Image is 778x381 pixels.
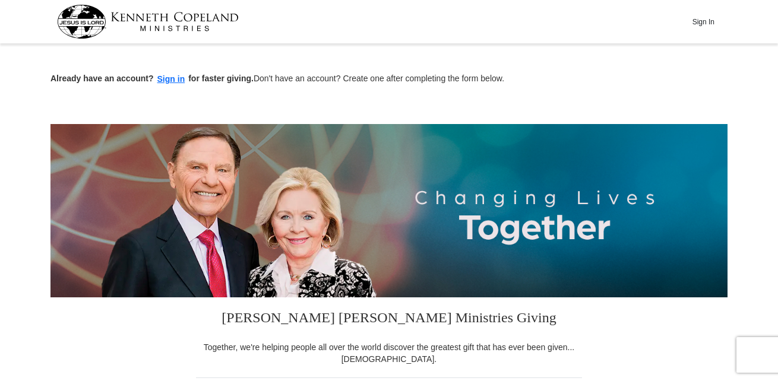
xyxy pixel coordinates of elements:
[154,72,189,86] button: Sign in
[196,297,582,341] h3: [PERSON_NAME] [PERSON_NAME] Ministries Giving
[685,12,721,31] button: Sign In
[50,72,728,86] p: Don't have an account? Create one after completing the form below.
[57,5,239,39] img: kcm-header-logo.svg
[196,341,582,365] div: Together, we're helping people all over the world discover the greatest gift that has ever been g...
[50,74,254,83] strong: Already have an account? for faster giving.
